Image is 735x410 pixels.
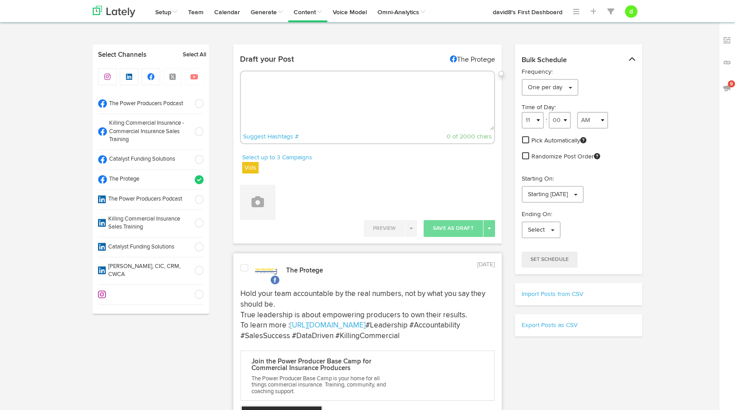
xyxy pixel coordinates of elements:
[528,191,568,197] span: Starting [DATE]
[290,322,366,329] a: [URL][DOMAIN_NAME]
[522,53,567,67] span: Bulk Schedule
[522,103,636,112] div: Time of Day:
[528,84,562,91] span: One per day
[625,5,637,18] button: d
[723,83,731,92] img: announcements_off.svg
[243,134,299,140] a: Suggest Hashtags #
[106,263,189,279] span: [PERSON_NAME], CIC, CRM, CWCA
[252,376,392,395] p: The Power Producer Base Camp is your home for all things commercial insurance. Training, communit...
[528,227,545,233] span: Select
[522,322,578,328] a: Export Posts as CSV
[546,117,547,123] span: :
[252,358,392,371] p: Join the Power Producer Base Camp for Commercial Insurance Producers
[723,36,731,45] img: keywords_off.svg
[522,67,636,76] p: Frequency:
[106,243,189,252] span: Catalyst Funding Solutions
[107,119,189,144] span: Killing Commercial Insurance - Commercial Insurance Sales Training
[522,291,583,297] a: Import Posts from CSV
[106,195,189,204] span: The Power Producers Podcast
[522,252,578,268] button: Set Schedule
[531,257,569,262] span: Set Schedule
[106,215,189,232] span: Killing Commercial Insurance Sales Training
[242,153,312,162] a: Select up to 3 Campaigns
[240,55,294,63] h4: Draft your Post
[270,275,280,285] img: facebook.svg
[531,136,586,145] span: Pick Automatically
[183,51,206,59] a: Select All
[107,100,189,108] span: The Power Producers Podcast
[93,6,135,17] img: logo_lately_bg_light.svg
[522,174,636,183] p: Starting On:
[522,210,636,219] p: Ending On:
[93,51,178,59] a: Select Channels
[723,58,731,67] img: links_off.svg
[424,220,483,237] button: Save As Draft
[240,289,495,342] p: Hold your team accountable by the real numbers, not by what you say they should be. True leadersh...
[477,261,495,268] time: [DATE]
[255,260,277,282] img: picture
[678,383,726,406] iframe: Opens a widget where you can find more information
[286,267,323,274] strong: The Protege
[107,155,189,164] span: Catalyst Funding Solutions
[728,80,735,87] span: 9
[364,220,405,237] button: Preview
[242,162,259,173] label: Vids
[531,152,600,161] span: Randomize Post Order
[450,56,495,63] di-null: The Protege
[107,175,189,184] span: The Protege
[447,134,492,140] span: 0 of 2000 chars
